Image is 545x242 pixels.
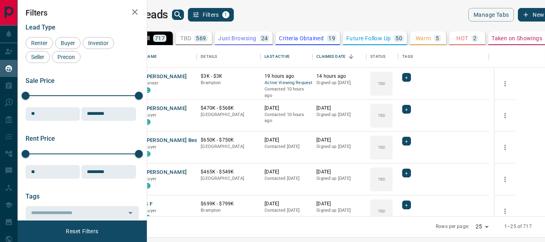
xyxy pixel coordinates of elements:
[28,54,47,60] span: Seller
[26,8,139,18] h2: Filters
[316,112,362,118] p: Signed up [DATE]
[155,35,165,41] p: 717
[85,40,111,46] span: Investor
[26,77,55,85] span: Sale Price
[378,81,385,87] p: TBD
[55,37,81,49] div: Buyer
[499,142,511,153] button: more
[499,205,511,217] button: more
[265,105,308,112] p: [DATE]
[145,208,156,213] span: Buyer
[279,35,324,41] p: Criteria Obtained
[402,201,411,209] div: +
[201,73,257,80] p: $3K - $3K
[26,37,53,49] div: Renter
[328,35,335,41] p: 19
[456,35,468,41] p: HOT
[55,54,78,60] span: Precon
[145,201,152,208] button: S F
[378,144,385,150] p: TBD
[316,80,362,86] p: Signed up [DATE]
[402,105,411,114] div: +
[145,144,156,150] span: Buyer
[378,176,385,182] p: TBD
[473,35,476,41] p: 2
[201,45,217,68] div: Details
[472,221,492,232] div: 25
[316,144,362,150] p: Signed up [DATE]
[265,45,289,68] div: Last Active
[405,73,408,81] span: +
[436,35,439,41] p: 5
[316,137,362,144] p: [DATE]
[265,144,308,150] p: Contacted [DATE]
[402,137,411,146] div: +
[201,201,257,207] p: $699K - $799K
[180,35,191,41] p: TBD
[261,45,312,68] div: Last Active
[61,224,103,238] button: Reset Filters
[265,73,308,80] p: 19 hours ago
[145,137,199,144] button: [PERSON_NAME] Best
[265,86,308,98] p: Contacted 10 hours ago
[402,73,411,82] div: +
[402,45,413,68] div: Tags
[26,193,39,200] span: Tags
[145,176,156,181] span: Buyer
[145,105,187,112] button: [PERSON_NAME]
[145,45,157,68] div: Name
[26,135,55,142] span: Rent Price
[201,207,257,214] p: Brampton
[405,169,408,177] span: +
[378,112,385,118] p: TBD
[223,12,229,18] span: 1
[436,223,469,230] p: Rows per page:
[201,80,257,86] p: Brampton
[370,45,385,68] div: Status
[504,223,531,230] p: 1–25 of 717
[188,8,234,22] button: Filters1
[378,208,385,214] p: TBD
[468,8,514,22] button: Manage Tabs
[145,73,187,81] button: [PERSON_NAME]
[201,112,257,118] p: [GEOGRAPHIC_DATA]
[316,73,362,80] p: 14 hours ago
[26,51,50,63] div: Seller
[316,201,362,207] p: [DATE]
[52,51,81,63] div: Precon
[201,137,257,144] p: $650K - $750K
[265,137,308,144] p: [DATE]
[125,207,136,218] button: Open
[201,175,257,182] p: [GEOGRAPHIC_DATA]
[145,112,156,118] span: Buyer
[218,35,256,41] p: Just Browsing
[316,175,362,182] p: Signed up [DATE]
[83,37,114,49] div: Investor
[265,175,308,182] p: Contacted [DATE]
[201,105,257,112] p: $470K - $568K
[145,151,150,157] div: condos.ca
[145,81,158,86] span: Renter
[141,45,197,68] div: Name
[499,110,511,122] button: more
[405,105,408,113] span: +
[145,169,187,176] button: [PERSON_NAME]
[265,80,308,87] span: Active Viewing Request
[261,35,268,41] p: 24
[402,169,411,177] div: +
[265,169,308,175] p: [DATE]
[197,45,261,68] div: Details
[499,78,511,90] button: more
[265,112,308,124] p: Contacted 10 hours ago
[316,169,362,175] p: [DATE]
[312,45,366,68] div: Claimed Date
[492,35,542,41] p: Taken on Showings
[201,169,257,175] p: $465K - $549K
[398,45,489,68] div: Tags
[265,201,308,207] p: [DATE]
[366,45,398,68] div: Status
[145,119,150,125] div: condos.ca
[346,51,357,62] button: Sort
[201,144,257,150] p: [GEOGRAPHIC_DATA]
[172,10,184,20] button: search button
